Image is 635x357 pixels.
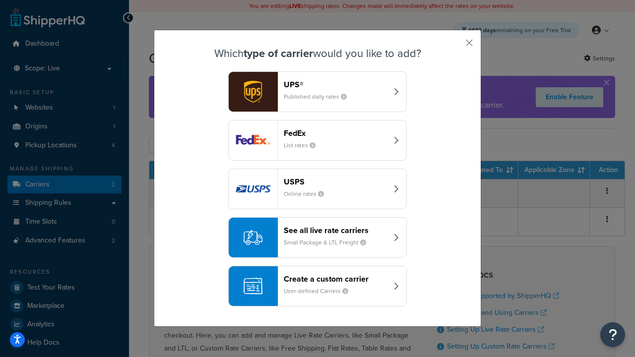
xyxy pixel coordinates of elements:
img: fedEx logo [229,120,277,160]
header: UPS® [284,80,387,89]
small: Online rates [284,189,332,198]
img: ups logo [229,72,277,112]
small: Published daily rates [284,92,355,101]
header: FedEx [284,128,387,138]
small: Small Package & LTL Freight [284,238,374,247]
header: See all live rate carriers [284,226,387,235]
small: List rates [284,141,323,150]
button: fedEx logoFedExList rates [228,120,407,161]
button: ups logoUPS®Published daily rates [228,71,407,112]
strong: type of carrier [244,45,313,61]
h3: Which would you like to add? [179,48,456,59]
small: User-defined Carriers [284,287,356,296]
header: Create a custom carrier [284,274,387,284]
img: icon-carrier-custom-c93b8a24.svg [244,277,262,296]
button: usps logoUSPSOnline rates [228,169,407,209]
button: Open Resource Center [600,322,625,347]
button: See all live rate carriersSmall Package & LTL Freight [228,217,407,258]
header: USPS [284,177,387,186]
img: usps logo [229,169,277,209]
img: icon-carrier-liverate-becf4550.svg [244,228,262,247]
button: Create a custom carrierUser-defined Carriers [228,266,407,306]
